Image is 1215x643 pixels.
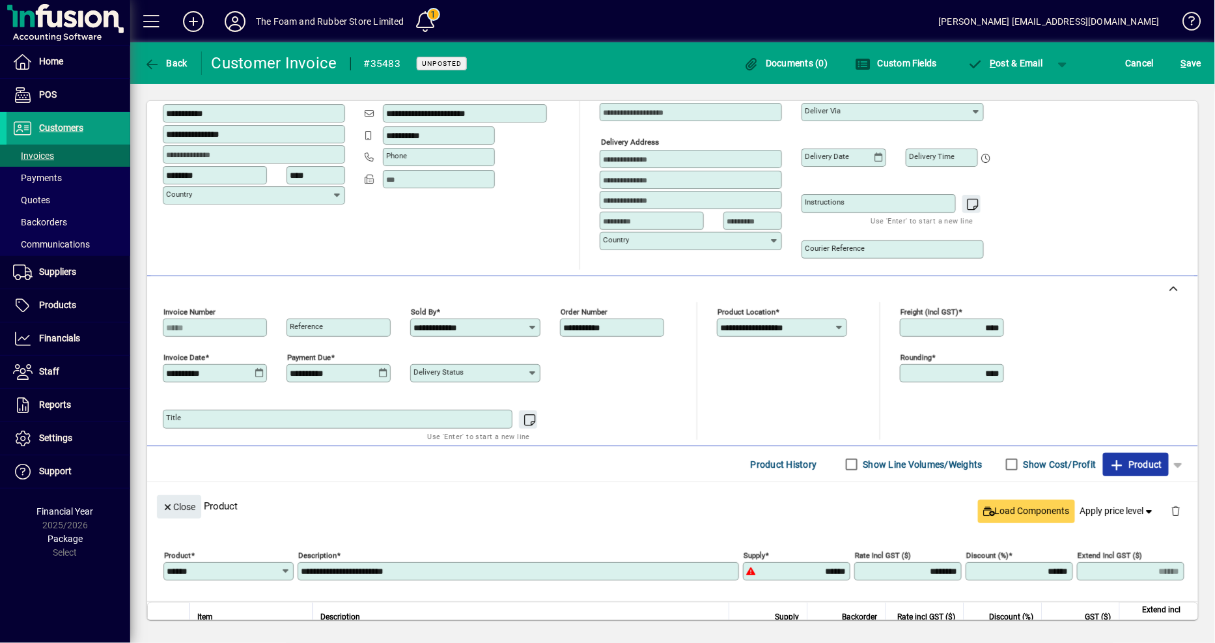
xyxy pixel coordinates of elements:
a: Support [7,455,130,488]
mat-label: Country [166,190,192,199]
a: Backorders [7,211,130,233]
mat-label: Delivery status [413,367,464,377]
button: Apply price level [1075,500,1161,523]
span: Back [144,58,188,68]
a: View on map [307,81,328,102]
mat-hint: Use 'Enter' to start a new line [871,213,973,228]
button: Cancel [1123,51,1158,75]
a: Reports [7,389,130,422]
mat-hint: Use 'Enter' to start a new line [428,429,530,444]
button: Copy to Delivery address [328,82,348,103]
span: Payments [13,173,62,183]
span: P [990,58,996,68]
span: Extend incl GST ($) [1128,603,1181,631]
span: Settings [39,433,72,443]
a: Staff [7,356,130,388]
button: Post & Email [961,51,1050,75]
span: Rate incl GST ($) [897,610,955,624]
span: Custom Fields [855,58,937,68]
a: POS [7,79,130,111]
mat-label: Rounding [901,353,932,362]
button: Save [1178,51,1205,75]
span: Documents (0) [744,58,828,68]
mat-label: Discount (%) [966,551,1009,560]
span: Invoices [13,150,54,161]
div: Product [147,482,1198,530]
span: Discount (%) [989,610,1033,624]
span: Staff [39,366,59,377]
a: Suppliers [7,256,130,289]
a: Communications [7,233,130,255]
span: Unposted [422,59,462,68]
span: Product [1110,454,1162,475]
button: Custom Fields [852,51,940,75]
button: Close [157,495,201,519]
button: Product History [746,453,822,476]
mat-label: Phone [386,151,407,160]
span: Financials [39,333,80,343]
span: Suppliers [39,266,76,277]
span: Item [197,610,213,624]
a: Settings [7,422,130,455]
span: Package [48,534,83,544]
span: Home [39,56,63,66]
span: Products [39,300,76,310]
span: GST ($) [1085,610,1111,624]
span: ave [1181,53,1201,74]
span: Reports [39,399,71,410]
a: Quotes [7,189,130,211]
span: Backorder [842,610,877,624]
span: S [1181,58,1186,68]
span: Customers [39,122,83,133]
span: Quotes [13,195,50,205]
span: Load Components [983,504,1070,518]
mat-label: Supply [744,551,765,560]
div: #35483 [364,53,401,74]
button: Documents (0) [740,51,831,75]
mat-label: Payment due [287,353,331,362]
mat-label: Reference [290,322,323,331]
mat-label: Invoice date [163,353,205,362]
span: Cancel [1126,53,1154,74]
mat-label: Delivery date [805,152,849,161]
button: Back [141,51,191,75]
mat-label: Invoice number [163,307,216,317]
mat-label: Delivery time [909,152,955,161]
a: Financials [7,322,130,355]
mat-label: Instructions [805,197,845,207]
button: Load Components [978,500,1075,523]
span: Close [162,496,196,518]
a: Home [7,46,130,78]
mat-label: Extend incl GST ($) [1078,551,1142,560]
a: Knowledge Base [1173,3,1199,45]
mat-label: Sold by [411,307,436,317]
app-page-header-button: Back [130,51,202,75]
span: Backorders [13,217,67,227]
span: Description [321,610,361,624]
button: Delete [1160,495,1192,526]
mat-label: Country [603,235,629,244]
mat-label: Description [298,551,337,560]
span: Financial Year [37,506,94,517]
span: Support [39,466,72,476]
div: Customer Invoice [212,53,337,74]
label: Show Cost/Profit [1021,458,1096,471]
label: Show Line Volumes/Weights [861,458,983,471]
span: Product History [751,454,817,475]
button: Product [1103,453,1169,476]
button: Add [173,10,214,33]
span: Supply [775,610,799,624]
mat-label: Freight (incl GST) [901,307,958,317]
app-page-header-button: Delete [1160,505,1192,517]
mat-label: Title [166,413,181,422]
app-page-header-button: Close [154,500,204,512]
mat-label: Product location [718,307,775,317]
a: Products [7,289,130,322]
mat-label: Rate incl GST ($) [855,551,911,560]
div: The Foam and Rubber Store Limited [256,11,404,32]
button: Profile [214,10,256,33]
mat-label: Product [164,551,191,560]
a: Invoices [7,145,130,167]
span: Communications [13,239,90,250]
mat-label: Courier Reference [805,244,865,253]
